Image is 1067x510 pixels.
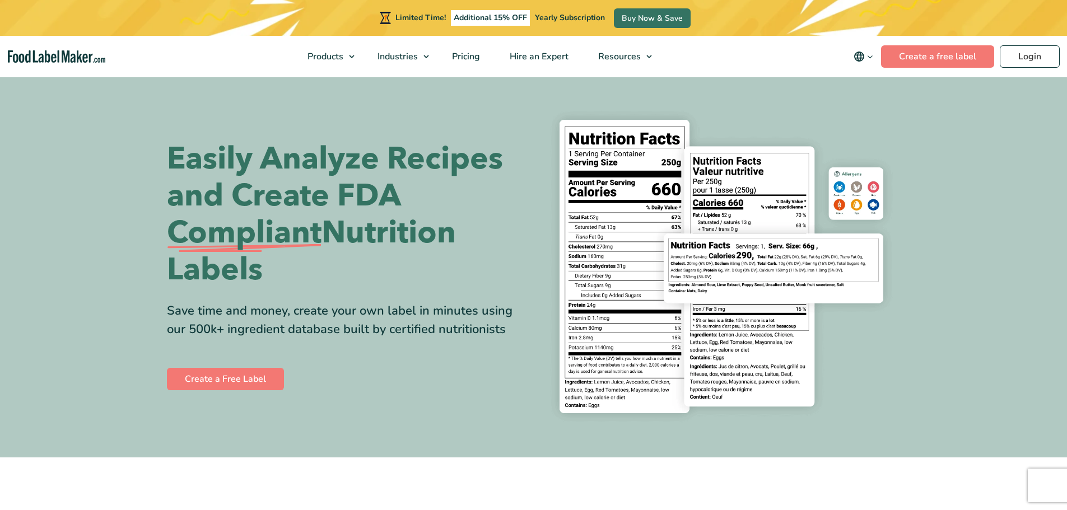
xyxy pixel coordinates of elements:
span: Industries [374,50,419,63]
a: Buy Now & Save [614,8,691,28]
h1: Easily Analyze Recipes and Create FDA Nutrition Labels [167,141,525,288]
span: Pricing [449,50,481,63]
a: Login [1000,45,1060,68]
a: Pricing [437,36,492,77]
div: Save time and money, create your own label in minutes using our 500k+ ingredient database built b... [167,302,525,339]
span: Limited Time! [395,12,446,23]
a: Resources [584,36,658,77]
span: Yearly Subscription [535,12,605,23]
span: Additional 15% OFF [451,10,530,26]
span: Hire an Expert [506,50,570,63]
a: Create a Free Label [167,368,284,390]
a: Industries [363,36,435,77]
span: Resources [595,50,642,63]
span: Compliant [167,214,322,251]
a: Create a free label [881,45,994,68]
span: Products [304,50,344,63]
a: Hire an Expert [495,36,581,77]
a: Products [293,36,360,77]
